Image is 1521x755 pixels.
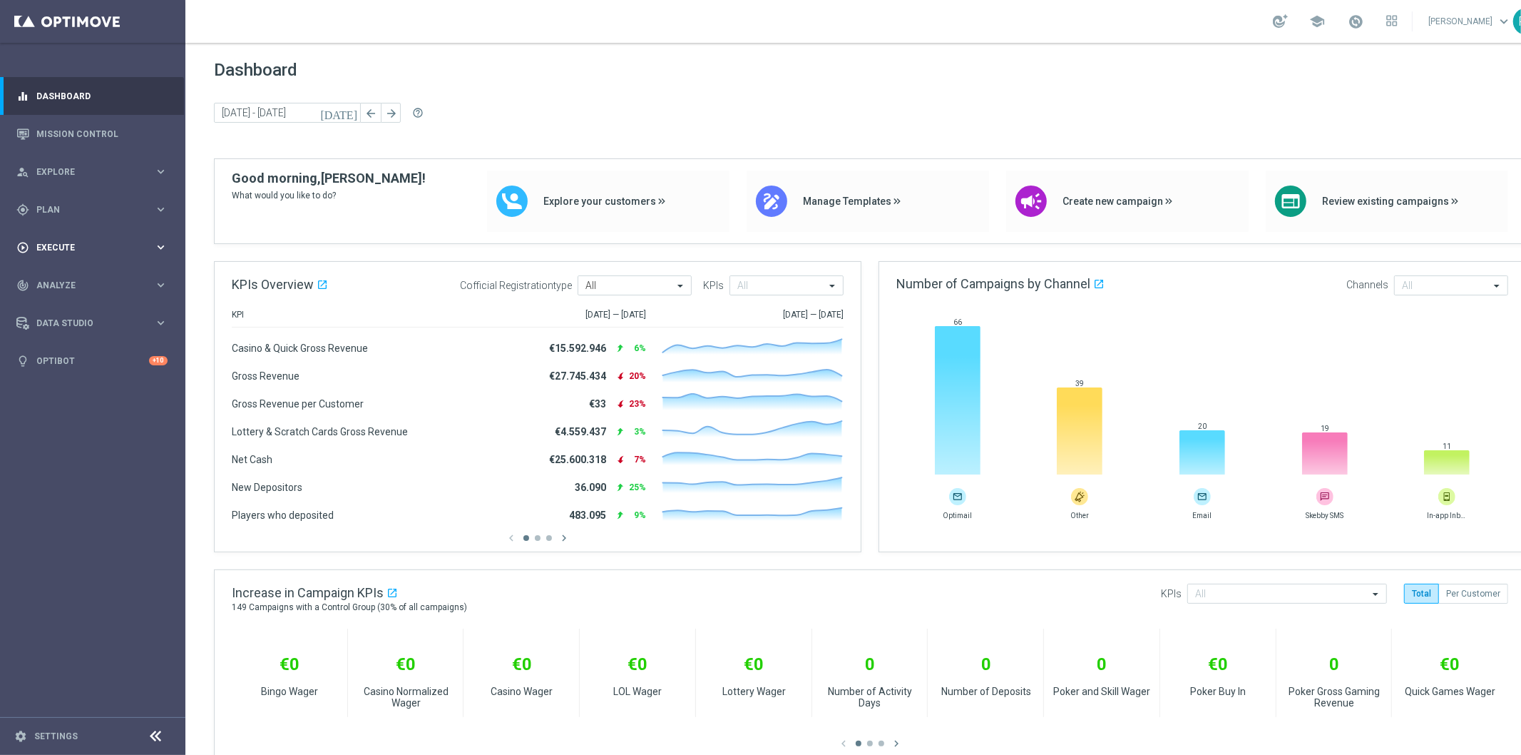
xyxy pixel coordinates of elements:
button: track_changes Analyze keyboard_arrow_right [16,280,168,291]
a: Optibot [36,342,149,380]
i: lightbulb [16,355,29,368]
button: Mission Control [16,128,168,140]
button: lightbulb Optibot +10 [16,355,168,367]
a: [PERSON_NAME]keyboard_arrow_down [1427,11,1513,32]
i: gps_fixed [16,203,29,216]
i: keyboard_arrow_right [154,278,168,292]
span: school [1309,14,1325,29]
div: +10 [149,356,168,365]
button: equalizer Dashboard [16,91,168,102]
a: Mission Control [36,115,168,153]
div: Optibot [16,342,168,380]
i: keyboard_arrow_right [154,316,168,330]
div: Dashboard [16,77,168,115]
a: Settings [34,732,78,741]
button: person_search Explore keyboard_arrow_right [16,166,168,178]
i: equalizer [16,90,29,103]
div: Explore [16,166,154,178]
i: person_search [16,166,29,178]
div: Execute [16,241,154,254]
div: Plan [16,203,154,216]
i: settings [14,730,27,743]
span: Explore [36,168,154,176]
i: keyboard_arrow_right [154,203,168,216]
button: Data Studio keyboard_arrow_right [16,318,168,329]
span: Data Studio [36,319,154,328]
span: Execute [36,243,154,252]
span: keyboard_arrow_down [1496,14,1512,29]
i: keyboard_arrow_right [154,240,168,254]
button: play_circle_outline Execute keyboard_arrow_right [16,242,168,253]
span: Analyze [36,281,154,290]
div: Analyze [16,279,154,292]
button: gps_fixed Plan keyboard_arrow_right [16,204,168,216]
i: play_circle_outline [16,241,29,254]
i: track_changes [16,279,29,292]
div: Data Studio [16,317,154,330]
div: Mission Control [16,115,168,153]
a: Dashboard [36,77,168,115]
span: Plan [36,206,154,214]
i: keyboard_arrow_right [154,165,168,178]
